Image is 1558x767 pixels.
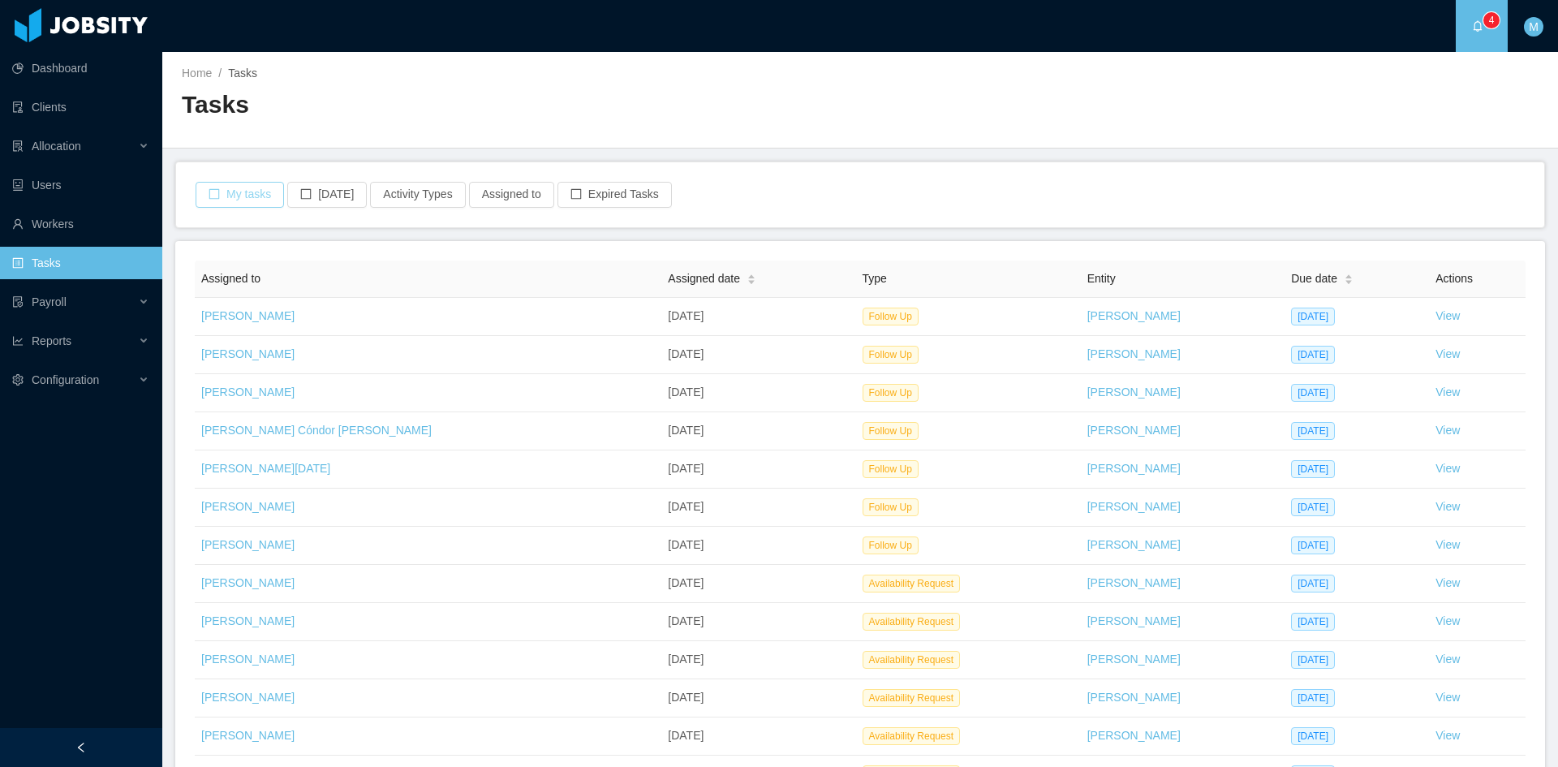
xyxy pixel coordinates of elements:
a: [PERSON_NAME] [1087,500,1181,513]
td: [DATE] [661,641,855,679]
a: [PERSON_NAME] [201,614,295,627]
a: [PERSON_NAME] [1087,614,1181,627]
span: Follow Up [863,498,919,516]
a: [PERSON_NAME] [1087,691,1181,704]
button: icon: border[DATE] [287,182,367,208]
a: [PERSON_NAME][DATE] [201,462,330,475]
span: Follow Up [863,536,919,554]
a: [PERSON_NAME] [201,576,295,589]
span: Type [863,272,887,285]
span: Assigned to [201,272,260,285]
td: [DATE] [661,489,855,527]
a: [PERSON_NAME] [1087,576,1181,589]
span: Actions [1435,272,1473,285]
span: Availability Request [863,689,961,707]
a: [PERSON_NAME] [201,500,295,513]
td: [DATE] [661,374,855,412]
a: [PERSON_NAME] [201,386,295,399]
span: [DATE] [1291,460,1335,478]
span: / [218,67,222,80]
a: View [1435,500,1460,513]
a: [PERSON_NAME] [201,691,295,704]
span: Reports [32,334,71,347]
a: [PERSON_NAME] [201,538,295,551]
i: icon: bell [1472,20,1483,32]
a: [PERSON_NAME] [1087,653,1181,666]
span: Follow Up [863,308,919,325]
span: [DATE] [1291,308,1335,325]
span: [DATE] [1291,651,1335,669]
a: View [1435,309,1460,322]
a: [PERSON_NAME] [201,347,295,360]
a: View [1435,424,1460,437]
span: Entity [1087,272,1116,285]
a: View [1435,691,1460,704]
a: [PERSON_NAME] [1087,729,1181,742]
span: [DATE] [1291,689,1335,707]
a: icon: robotUsers [12,169,149,201]
a: icon: auditClients [12,91,149,123]
span: M [1529,17,1539,37]
span: Assigned date [668,270,740,287]
span: [DATE] [1291,346,1335,364]
a: icon: pie-chartDashboard [12,52,149,84]
button: icon: borderMy tasks [196,182,284,208]
i: icon: solution [12,140,24,152]
button: icon: borderExpired Tasks [557,182,672,208]
a: [PERSON_NAME] [201,653,295,666]
a: [PERSON_NAME] [1087,538,1181,551]
i: icon: caret-up [747,272,756,277]
a: [PERSON_NAME] [1087,347,1181,360]
td: [DATE] [661,565,855,603]
a: icon: profileTasks [12,247,149,279]
span: Allocation [32,140,81,153]
td: [DATE] [661,412,855,450]
a: View [1435,653,1460,666]
div: Sort [747,272,756,283]
a: Home [182,67,212,80]
span: Availability Request [863,575,961,592]
span: [DATE] [1291,727,1335,745]
div: Sort [1344,272,1354,283]
td: [DATE] [661,336,855,374]
span: [DATE] [1291,422,1335,440]
span: Follow Up [863,346,919,364]
a: [PERSON_NAME] [201,729,295,742]
span: Payroll [32,295,67,308]
span: Availability Request [863,613,961,631]
td: [DATE] [661,450,855,489]
span: Follow Up [863,384,919,402]
a: [PERSON_NAME] [1087,309,1181,322]
span: Follow Up [863,422,919,440]
i: icon: caret-down [1345,278,1354,283]
span: Tasks [228,67,257,80]
span: Configuration [32,373,99,386]
a: View [1435,576,1460,589]
td: [DATE] [661,679,855,717]
button: Activity Types [370,182,465,208]
span: Availability Request [863,727,961,745]
a: icon: userWorkers [12,208,149,240]
span: [DATE] [1291,613,1335,631]
i: icon: line-chart [12,335,24,347]
span: [DATE] [1291,384,1335,402]
i: icon: caret-down [747,278,756,283]
a: View [1435,729,1460,742]
a: View [1435,462,1460,475]
span: Availability Request [863,651,961,669]
a: [PERSON_NAME] [1087,462,1181,475]
i: icon: setting [12,374,24,386]
span: [DATE] [1291,575,1335,592]
button: Assigned to [469,182,554,208]
a: [PERSON_NAME] Cóndor [PERSON_NAME] [201,424,432,437]
span: [DATE] [1291,536,1335,554]
i: icon: file-protect [12,296,24,308]
span: Follow Up [863,460,919,478]
p: 4 [1489,12,1495,28]
sup: 4 [1483,12,1500,28]
td: [DATE] [661,717,855,756]
a: View [1435,347,1460,360]
h2: Tasks [182,88,860,122]
a: [PERSON_NAME] [201,309,295,322]
td: [DATE] [661,527,855,565]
